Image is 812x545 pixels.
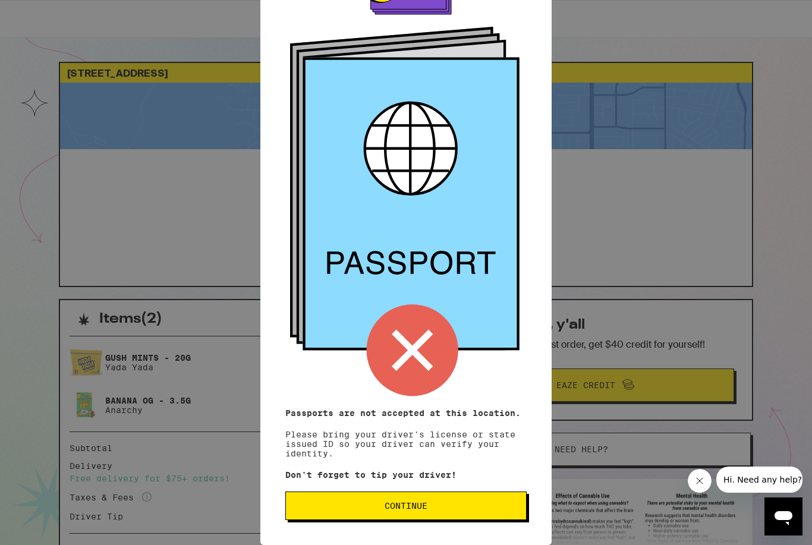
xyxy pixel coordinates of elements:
[285,408,527,418] p: Passports are not accepted at this location.
[385,502,427,510] span: Continue
[716,467,802,493] iframe: Message from company
[285,470,527,480] p: Don't forget to tip your driver!
[285,492,527,520] button: Continue
[688,469,712,493] iframe: Close message
[285,408,527,458] p: Please bring your driver's license or state issued ID so your driver can verify your identity.
[764,497,802,535] iframe: Button to launch messaging window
